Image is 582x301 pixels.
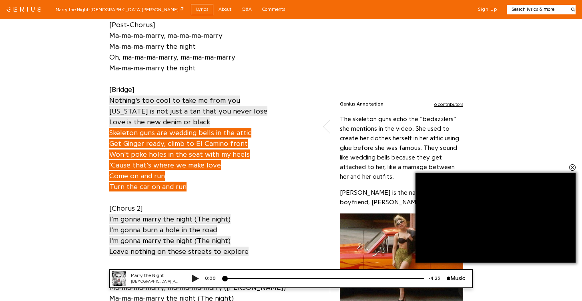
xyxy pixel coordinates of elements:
[109,95,267,116] a: Nothing's too cool to take me from you[US_STATE] is not just a tan that you never lose
[434,101,463,108] button: 6 contributors
[340,101,383,108] span: Genius Annotation
[109,235,249,257] a: I'm gonna marry the night (The night)Leave nothing on these streets to explore
[237,4,257,15] a: Q&A
[109,170,187,192] a: Come on and runTurn the car on and run
[415,173,576,263] iframe: Advertisement
[9,2,23,17] img: 72x72bb.jpg
[28,10,76,16] div: [DEMOGRAPHIC_DATA][PERSON_NAME]
[109,225,217,235] span: I'm gonna burn a hole in the road
[478,6,497,13] button: Sign Up
[109,128,251,170] span: Skeleton guns are wedding bells in the attic Get Ginger ready, climb to El Camino front Won't pok...
[109,127,251,170] a: Skeleton guns are wedding bells in the atticGet Ginger ready, climb to El Camino frontWon't poke ...
[109,117,210,127] span: Love is the new denim or black
[109,213,231,224] a: I'm gonna marry the night (The night)
[109,116,210,127] a: Love is the new denim or black
[191,4,213,15] a: Lyrics
[28,3,76,10] div: Marry the Night
[340,188,463,207] p: [PERSON_NAME] is the name of her ex-boyfriend, [PERSON_NAME] car.
[109,224,217,235] a: I'm gonna burn a hole in the road
[109,96,267,116] span: Nothing's too cool to take me from you [US_STATE] is not just a tan that you never lose
[109,171,187,191] span: Come on and run Turn the car on and run
[56,6,184,13] div: Marry the Night - [DEMOGRAPHIC_DATA][PERSON_NAME]
[321,6,344,13] div: -4:25
[213,4,237,15] a: About
[507,6,566,13] input: Search lyrics & more
[109,236,249,256] span: I'm gonna marry the night (The night) Leave nothing on these streets to explore
[340,114,463,181] p: The skeleton guns echo the “bedazzlers” she mentions in the video. She used to create her clothes...
[257,4,290,15] a: Comments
